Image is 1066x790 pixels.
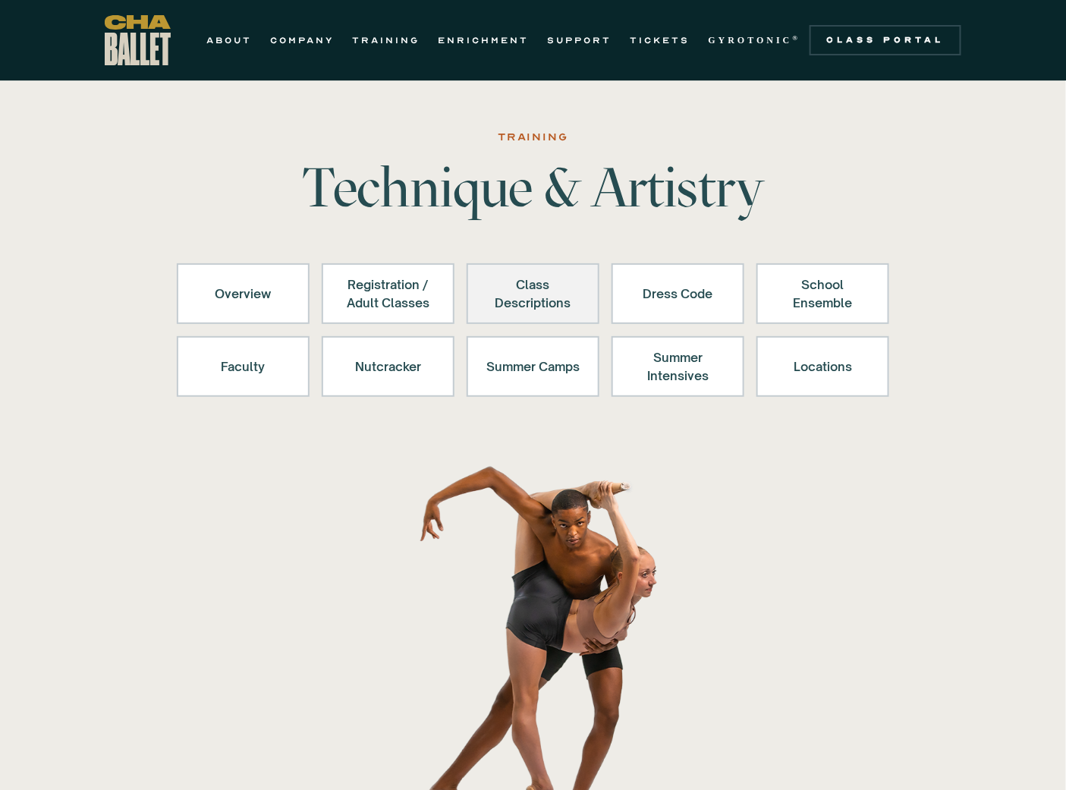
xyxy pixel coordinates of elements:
[810,25,961,55] a: Class Portal
[271,31,335,49] a: COMPANY
[548,31,612,49] a: SUPPORT
[467,263,599,324] a: Class Descriptions
[322,336,454,397] a: Nutcracker
[756,336,889,397] a: Locations
[353,31,420,49] a: TRAINING
[439,31,530,49] a: ENRICHMENT
[197,348,290,385] div: Faculty
[197,275,290,312] div: Overview
[756,263,889,324] a: School Ensemble
[105,15,171,65] a: home
[709,35,793,46] strong: GYROTONIC
[612,336,744,397] a: Summer Intensives
[467,336,599,397] a: Summer Camps
[486,348,580,385] div: Summer Camps
[207,31,253,49] a: ABOUT
[631,348,725,385] div: Summer Intensives
[776,348,869,385] div: Locations
[612,263,744,324] a: Dress Code
[297,160,770,215] h1: Technique & Artistry
[341,275,435,312] div: Registration / Adult Classes
[776,275,869,312] div: School Ensemble
[630,31,690,49] a: TICKETS
[819,34,952,46] div: Class Portal
[631,275,725,312] div: Dress Code
[177,336,310,397] a: Faculty
[498,128,568,146] div: Training
[793,34,801,42] sup: ®
[709,31,801,49] a: GYROTONIC®
[177,263,310,324] a: Overview
[322,263,454,324] a: Registration /Adult Classes
[341,348,435,385] div: Nutcracker
[486,275,580,312] div: Class Descriptions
